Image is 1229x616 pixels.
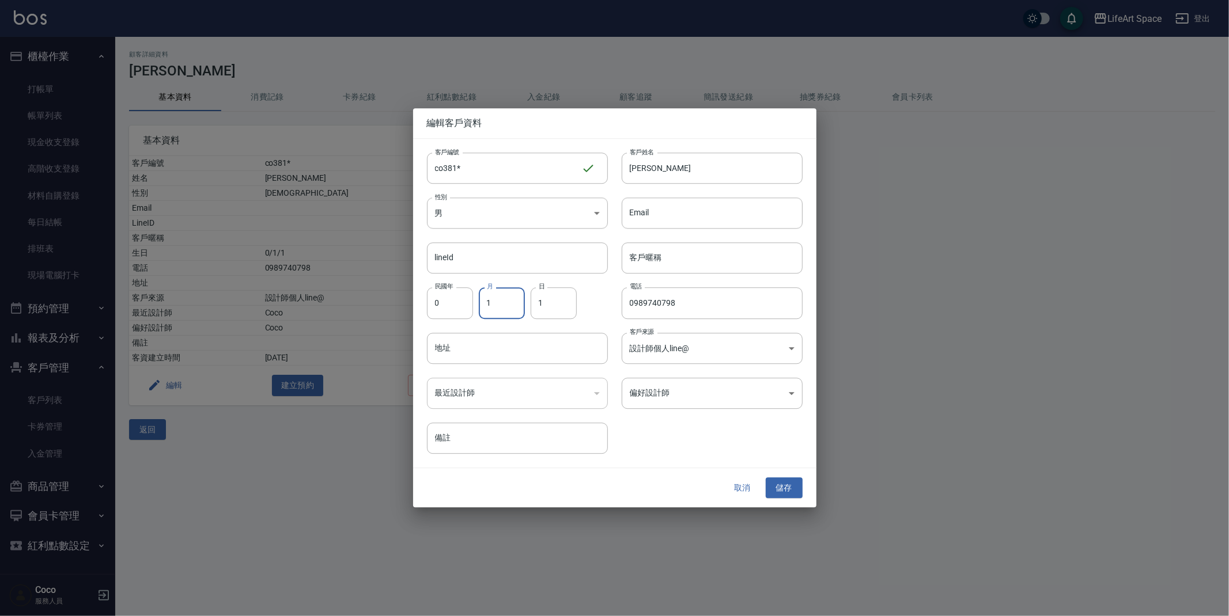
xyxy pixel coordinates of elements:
[435,192,447,201] label: 性別
[435,283,453,291] label: 民國年
[724,477,761,499] button: 取消
[539,283,544,291] label: 日
[630,283,642,291] label: 電話
[427,117,803,129] span: 編輯客戶資料
[435,147,459,156] label: 客戶編號
[487,283,493,291] label: 月
[766,477,803,499] button: 儲存
[630,147,654,156] label: 客戶姓名
[630,328,654,336] label: 客戶來源
[622,333,803,364] div: 設計師個人line@
[427,197,608,229] div: 男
